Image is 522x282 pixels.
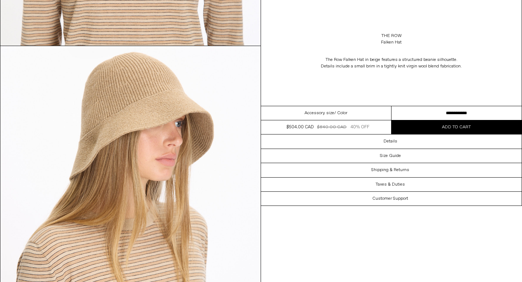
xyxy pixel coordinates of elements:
[286,124,314,130] div: $504.00 CAD
[317,124,347,130] div: $840.00 CAD
[381,33,402,39] a: The Row
[380,153,401,158] h3: Size Guide
[442,124,471,130] span: Add to cart
[384,139,397,144] h3: Details
[319,53,464,73] p: The Row Falken Hat in beige features a structured beanie silhouette. Details include a small brim...
[381,39,402,46] div: Falken Hat
[391,120,522,134] button: Add to cart
[372,196,408,201] h3: Customer Support
[371,167,409,173] h3: Shipping & Returns
[351,124,369,130] div: 40% OFF
[376,182,405,187] h3: Taxes & Duties
[334,110,347,116] span: / Color
[304,110,334,116] span: Accessory size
